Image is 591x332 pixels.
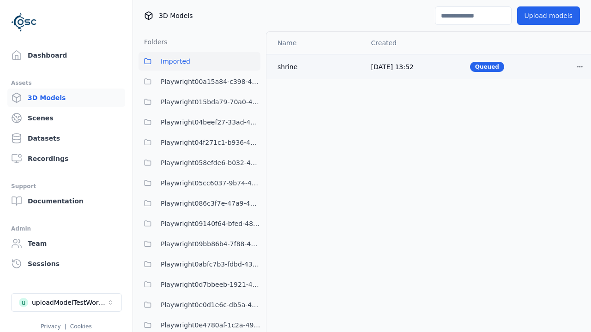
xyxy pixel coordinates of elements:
span: Playwright086c3f7e-47a9-4b40-930e-6daa73f464cc [161,198,260,209]
button: Playwright00a15a84-c398-4ef4-9da8-38c036397b1e [139,72,260,91]
button: Playwright0e0d1e6c-db5a-4244-b424-632341d2c1b4 [139,296,260,314]
a: Datasets [7,129,125,148]
div: Admin [11,223,121,234]
a: 3D Models [7,89,125,107]
button: Playwright09140f64-bfed-4894-9ae1-f5b1e6c36039 [139,214,260,233]
th: Name [266,32,364,54]
span: Playwright04f271c1-b936-458c-b5f6-36ca6337f11a [161,137,260,148]
button: Playwright086c3f7e-47a9-4b40-930e-6daa73f464cc [139,194,260,213]
a: Privacy [41,323,60,330]
span: Playwright09bb86b4-7f88-4a8f-8ea8-a4c9412c995e [161,238,260,249]
button: Playwright05cc6037-9b74-4704-86c6-3ffabbdece83 [139,174,260,192]
div: uploadModelTestWorkspace [32,298,107,307]
span: Playwright058efde6-b032-4363-91b7-49175d678812 [161,157,260,168]
span: Playwright00a15a84-c398-4ef4-9da8-38c036397b1e [161,76,260,87]
span: Playwright0abfc7b3-fdbd-438a-9097-bdc709c88d01 [161,259,260,270]
img: Logo [11,9,37,35]
span: Playwright05cc6037-9b74-4704-86c6-3ffabbdece83 [161,178,260,189]
h3: Folders [139,37,168,47]
span: Playwright04beef27-33ad-4b39-a7ba-e3ff045e7193 [161,117,260,128]
a: Cookies [70,323,92,330]
span: Playwright0e4780af-1c2a-492e-901c-6880da17528a [161,320,260,331]
span: 3D Models [159,11,193,20]
a: Team [7,234,125,253]
span: | [65,323,66,330]
th: Created [364,32,463,54]
button: Imported [139,52,260,71]
button: Select a workspace [11,293,122,312]
button: Playwright0abfc7b3-fdbd-438a-9097-bdc709c88d01 [139,255,260,273]
a: Recordings [7,149,125,168]
a: Dashboard [7,46,125,65]
span: Playwright09140f64-bfed-4894-9ae1-f5b1e6c36039 [161,218,260,229]
div: u [19,298,28,307]
div: shrine [277,62,356,71]
button: Playwright04f271c1-b936-458c-b5f6-36ca6337f11a [139,133,260,152]
button: Playwright09bb86b4-7f88-4a8f-8ea8-a4c9412c995e [139,235,260,253]
span: Playwright0e0d1e6c-db5a-4244-b424-632341d2c1b4 [161,299,260,310]
span: Imported [161,56,190,67]
div: Assets [11,77,121,89]
span: Playwright0d7bbeeb-1921-41c6-b931-af810e4ce19a [161,279,260,290]
span: Playwright015bda79-70a0-409c-99cb-1511bab16c94 [161,96,260,107]
button: Playwright058efde6-b032-4363-91b7-49175d678812 [139,154,260,172]
button: Upload models [517,6,580,25]
button: Playwright0d7bbeeb-1921-41c6-b931-af810e4ce19a [139,275,260,294]
button: Playwright015bda79-70a0-409c-99cb-1511bab16c94 [139,93,260,111]
span: [DATE] 13:52 [371,63,414,71]
a: Sessions [7,255,125,273]
a: Scenes [7,109,125,127]
div: Support [11,181,121,192]
div: Queued [470,62,504,72]
button: Playwright04beef27-33ad-4b39-a7ba-e3ff045e7193 [139,113,260,131]
a: Documentation [7,192,125,210]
